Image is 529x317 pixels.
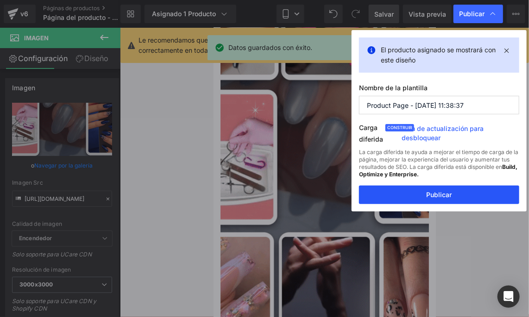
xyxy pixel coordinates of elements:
button: Publicar [359,186,519,204]
font: La carga diferida te ayuda a mejorar el tiempo de carga de la página, mejorar la experiencia del ... [359,149,518,178]
div: Abra Intercom Messenger [498,286,520,308]
strong: Build, Optimize y Enterprise. [359,163,517,178]
span: Construir [385,124,414,131]
span: Publicar [459,10,485,18]
font: Carga diferida [359,124,383,143]
a: Plan de actualización para desbloquear [402,124,519,146]
p: El producto asignado se mostrará con este diseño [381,45,498,65]
label: Nombre de la plantilla [359,84,519,96]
